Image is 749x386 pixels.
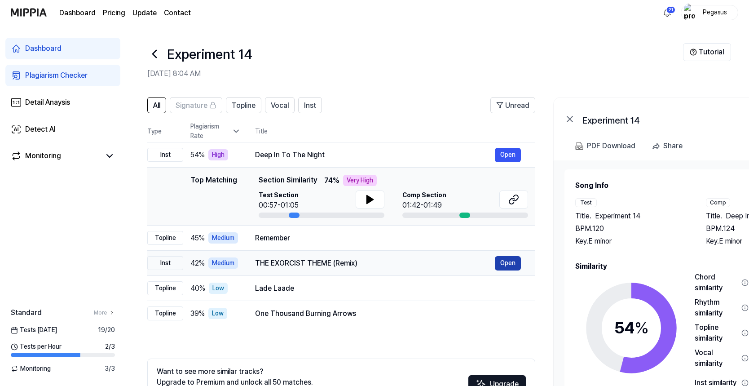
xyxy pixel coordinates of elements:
[402,191,446,200] span: Comp Section
[573,137,637,155] button: PDF Download
[11,325,57,335] span: Tests [DATE]
[11,151,101,161] a: Monitoring
[190,233,205,244] span: 45 %
[706,211,722,222] span: Title .
[575,142,583,150] img: PDF Download
[25,151,61,161] div: Monitoring
[324,175,339,186] span: 74 %
[105,364,115,373] span: 3 / 3
[595,211,640,222] span: Experiment 14
[634,318,649,337] span: %
[575,236,688,247] div: Key. E minor
[255,150,495,160] div: Deep In To The Night
[5,65,120,86] a: Plagiarism Checker
[147,281,183,295] div: Topline
[98,325,115,335] span: 19 / 20
[255,233,521,244] div: Remember
[5,38,120,59] a: Dashboard
[11,307,42,318] span: Standard
[259,175,317,186] span: Section Similarity
[167,44,252,64] h1: Experiment 14
[190,175,237,218] div: Top Matching
[683,43,731,61] button: Tutorial
[255,308,521,319] div: One Thousand Burning Arrows
[105,342,115,351] span: 2 / 3
[5,92,120,113] a: Detail Anaysis
[575,211,591,222] span: Title .
[147,256,183,270] div: Inst
[575,223,688,234] div: BPM. 120
[402,200,446,211] div: 01:42-01:49
[103,8,125,18] button: Pricing
[226,97,261,113] button: Topline
[190,122,241,141] div: Plagiarism Rate
[587,140,635,152] div: PDF Download
[505,100,529,111] span: Unread
[662,7,673,18] img: 알림
[11,364,51,373] span: Monitoring
[495,256,521,271] button: Open
[663,140,683,152] div: Share
[147,120,183,142] th: Type
[147,68,683,79] h2: [DATE] 8:04 AM
[695,297,738,319] div: Rhythm similarity
[208,149,228,160] div: High
[208,257,238,269] div: Medium
[695,272,738,293] div: Chord similarity
[190,283,205,294] span: 40 %
[164,8,191,18] a: Contact
[25,70,88,81] div: Plagiarism Checker
[25,43,62,54] div: Dashboard
[681,5,738,20] button: profilePegasus
[666,6,675,13] div: 21
[697,7,732,17] div: Pegasus
[208,308,227,319] div: Low
[190,150,205,160] span: 54 %
[11,342,62,351] span: Tests per Hour
[684,4,695,22] img: profile
[147,231,183,245] div: Topline
[209,283,228,294] div: Low
[259,191,299,200] span: Test Section
[695,322,738,344] div: Topline similarity
[259,200,299,211] div: 00:57-01:05
[660,5,674,20] button: 알림21
[298,97,322,113] button: Inst
[255,258,495,269] div: THE EXORCIST THEME (Remix)
[232,100,256,111] span: Topline
[176,100,207,111] span: Signature
[648,137,690,155] button: Share
[132,8,157,18] a: Update
[190,258,205,269] span: 42 %
[59,8,96,18] a: Dashboard
[343,175,377,186] div: Very High
[147,97,166,113] button: All
[94,309,115,317] a: More
[25,124,56,135] div: Detect AI
[690,49,697,56] img: Help
[170,97,222,113] button: Signature
[271,100,289,111] span: Vocal
[695,347,738,369] div: Vocal similarity
[706,198,730,207] div: Comp
[153,100,160,111] span: All
[304,100,316,111] span: Inst
[255,283,521,294] div: Lade Laade
[147,148,183,162] div: Inst
[147,306,183,320] div: Topline
[25,97,70,108] div: Detail Anaysis
[575,198,597,207] div: Test
[265,97,295,113] button: Vocal
[190,308,205,319] span: 39 %
[255,120,535,142] th: Title
[5,119,120,140] a: Detect AI
[490,97,535,113] button: Unread
[614,316,649,340] div: 54
[495,148,521,162] button: Open
[208,232,238,244] div: Medium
